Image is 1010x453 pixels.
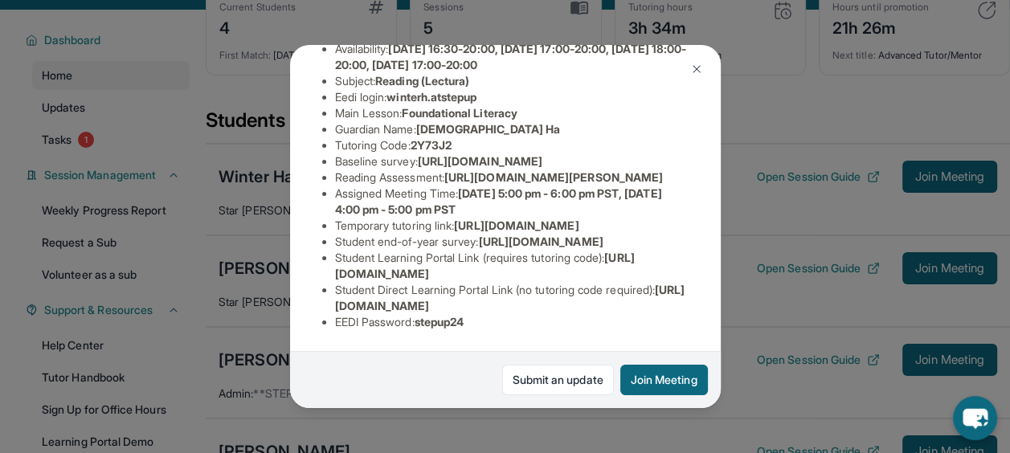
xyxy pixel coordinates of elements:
li: Reading Assessment : [335,169,689,186]
li: Tutoring Code : [335,137,689,153]
a: Submit an update [502,365,614,395]
img: Close Icon [690,63,703,75]
li: Main Lesson : [335,105,689,121]
li: Assigned Meeting Time : [335,186,689,218]
span: [URL][DOMAIN_NAME] [454,218,579,232]
li: Baseline survey : [335,153,689,169]
li: Temporary tutoring link : [335,218,689,234]
span: [URL][DOMAIN_NAME] [418,154,542,168]
button: chat-button [953,396,997,440]
span: [URL][DOMAIN_NAME][PERSON_NAME] [444,170,663,184]
li: Eedi login : [335,89,689,105]
span: [DEMOGRAPHIC_DATA] Ha [416,122,560,136]
li: Subject : [335,73,689,89]
span: winterh.atstepup [386,90,476,104]
span: Reading (Lectura) [375,74,469,88]
span: Foundational Literacy [402,106,517,120]
li: Guardian Name : [335,121,689,137]
li: Availability: [335,41,689,73]
li: Student Direct Learning Portal Link (no tutoring code required) : [335,282,689,314]
li: Student end-of-year survey : [335,234,689,250]
span: [DATE] 5:00 pm - 6:00 pm PST, [DATE] 4:00 pm - 5:00 pm PST [335,186,662,216]
button: Join Meeting [620,365,708,395]
li: EEDI Password : [335,314,689,330]
span: 2Y73J2 [411,138,452,152]
li: Student Learning Portal Link (requires tutoring code) : [335,250,689,282]
span: [URL][DOMAIN_NAME] [478,235,603,248]
span: stepup24 [415,315,464,329]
